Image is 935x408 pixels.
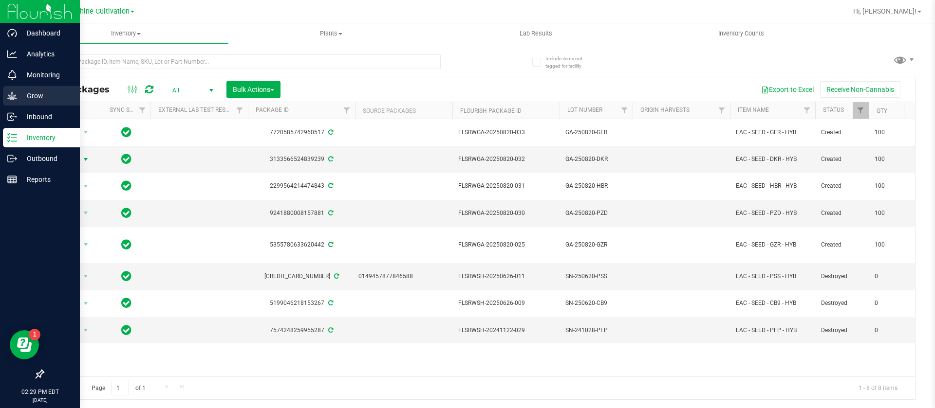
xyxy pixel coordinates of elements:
span: Lab Results [506,29,565,38]
a: Filter [339,102,355,119]
span: 0 [875,299,912,308]
inline-svg: Reports [7,175,17,184]
a: Flourish Package ID [460,107,522,114]
a: Filter [134,102,150,119]
span: 0 [875,272,912,281]
button: Bulk Actions [226,81,280,98]
span: Inventory Counts [705,29,777,38]
span: Sync from Compliance System [327,327,333,334]
span: GA-250820-GZR [565,240,627,249]
span: Inventory [23,29,228,38]
span: select [80,179,92,193]
span: Sync from Compliance System [333,273,339,280]
a: Lab Results [433,23,638,44]
a: Package ID [256,106,289,113]
a: Filter [853,102,869,119]
a: Item Name [738,106,769,113]
iframe: Resource center [10,330,39,359]
p: Dashboard [17,27,75,39]
span: GA-250820-PZD [565,209,627,218]
inline-svg: Inventory [7,133,17,142]
span: FLSRWSH-20250626-011 [458,272,554,281]
span: FLSRWGA-20250820-033 [458,128,554,137]
span: Plants [229,29,433,38]
span: EAC - SEED - CB9 - HYB [736,299,809,308]
input: Search Package ID, Item Name, SKU, Lot or Part Number... [43,54,441,69]
span: 0 [875,326,912,335]
span: Hi, [PERSON_NAME]! [853,7,916,15]
span: GA-250820-DKR [565,155,627,164]
a: Filter [799,102,815,119]
span: 100 [875,209,912,218]
span: Sync from Compliance System [327,156,333,162]
span: Sunshine Cultivation [64,7,130,16]
span: EAC - SEED - PSS - HYB [736,272,809,281]
a: Plants [228,23,433,44]
span: SN-241028-PFP [565,326,627,335]
span: All Packages [51,84,119,95]
span: Created [821,181,863,191]
div: 7720585742960517 [246,128,356,137]
span: Sync from Compliance System [327,300,333,306]
span: Created [821,128,863,137]
inline-svg: Monitoring [7,70,17,80]
span: Page of 1 [83,381,153,396]
div: 3133566524839239 [246,155,356,164]
a: Filter [232,102,248,119]
div: 7574248259955287 [246,326,356,335]
span: EAC - SEED - GER - HYB [736,128,809,137]
span: In Sync [121,269,131,283]
span: 100 [875,128,912,137]
span: select [80,125,92,139]
a: Filter [714,102,730,119]
p: Analytics [17,48,75,60]
div: 5199046218153267 [246,299,356,308]
span: FLSRWGA-20250820-025 [458,240,554,249]
span: FLSRWGA-20250820-030 [458,209,554,218]
p: Reports [17,174,75,185]
span: Destroyed [821,299,863,308]
span: In Sync [121,323,131,337]
span: Created [821,240,863,249]
a: Filter [617,102,633,119]
span: FLSRWSH-20241122-029 [458,326,554,335]
span: Created [821,209,863,218]
span: 1 - 8 of 8 items [851,381,905,395]
a: Lot Number [567,106,602,113]
span: select [80,323,92,337]
span: In Sync [121,152,131,166]
span: Sync from Compliance System [327,129,333,136]
button: Export to Excel [755,81,820,98]
span: GA-250820-HBR [565,181,627,191]
span: 100 [875,181,912,191]
inline-svg: Analytics [7,49,17,59]
span: In Sync [121,179,131,193]
p: Inventory [17,132,75,143]
p: Outbound [17,153,75,164]
a: Qty [877,107,887,114]
a: Status [823,106,844,113]
div: [CREDIT_CARD_NUMBER] [246,272,356,281]
span: In Sync [121,206,131,220]
span: EAC - SEED - PFP - HYB [736,326,809,335]
span: 100 [875,155,912,164]
div: 9241880008157881 [246,209,356,218]
p: Monitoring [17,69,75,81]
span: FLSRWGA-20250820-032 [458,155,554,164]
span: Destroyed [821,326,863,335]
th: Source Packages [355,102,452,119]
span: EAC - SEED - GZR - HYB [736,240,809,249]
span: Bulk Actions [233,86,274,93]
div: 2299564214474843 [246,181,356,191]
div: 0149457877846588 [358,272,449,281]
span: FLSRWGA-20250820-031 [458,181,554,191]
a: Origin Harvests [640,106,690,113]
inline-svg: Inbound [7,112,17,122]
span: Sync from Compliance System [327,182,333,189]
a: Sync Status [110,106,147,113]
span: Destroyed [821,272,863,281]
span: 100 [875,240,912,249]
span: EAC - SEED - HBR - HYB [736,181,809,191]
span: In Sync [121,125,131,139]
